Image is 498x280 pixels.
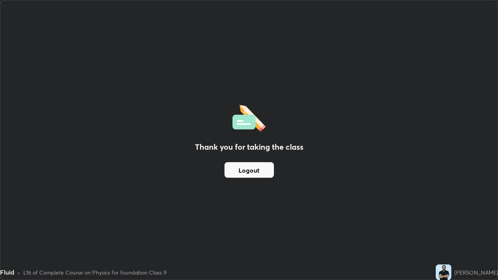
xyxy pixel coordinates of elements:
div: [PERSON_NAME] [454,268,498,276]
button: Logout [224,162,274,178]
div: L16 of Complete Course on Physics for foundation Class 9 [23,268,167,276]
img: 0aa4a9aead7a489ea7c77bce355376cd.jpg [436,264,451,280]
h2: Thank you for taking the class [195,141,303,153]
div: • [18,268,20,276]
img: offlineFeedback.1438e8b3.svg [232,102,266,132]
